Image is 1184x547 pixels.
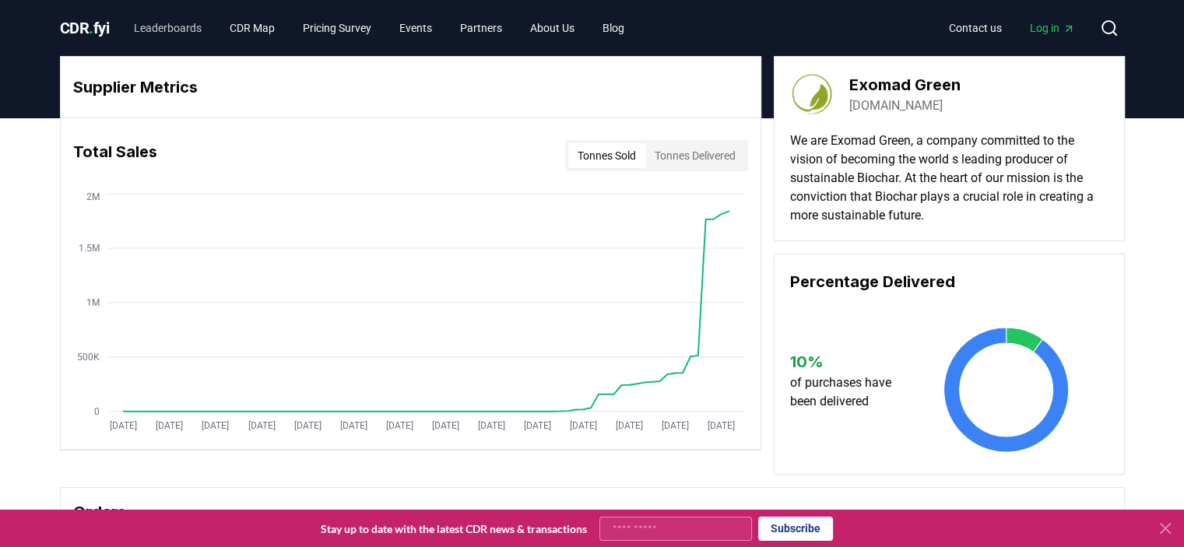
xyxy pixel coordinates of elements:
p: We are Exomad Green, a company committed to the vision of becoming the world s leading producer o... [790,131,1108,225]
tspan: [DATE] [477,420,504,431]
tspan: [DATE] [110,420,137,431]
tspan: 2M [86,191,99,202]
a: Leaderboards [121,14,214,42]
span: Log in [1030,20,1075,36]
button: Tonnes Delivered [645,143,745,168]
tspan: [DATE] [156,420,183,431]
a: Events [387,14,444,42]
a: About Us [518,14,587,42]
a: Blog [590,14,637,42]
tspan: 1.5M [78,243,99,254]
tspan: 500K [76,352,99,363]
a: Log in [1017,14,1087,42]
tspan: 1M [86,297,99,308]
tspan: 0 [93,406,99,417]
h3: Exomad Green [849,73,961,96]
nav: Main [121,14,637,42]
nav: Main [936,14,1087,42]
tspan: [DATE] [248,420,275,431]
a: Contact us [936,14,1014,42]
span: . [89,19,93,37]
a: CDR.fyi [60,17,110,39]
tspan: [DATE] [615,420,642,431]
tspan: [DATE] [339,420,367,431]
tspan: [DATE] [708,420,735,431]
tspan: [DATE] [661,420,688,431]
tspan: [DATE] [431,420,458,431]
tspan: [DATE] [202,420,229,431]
tspan: [DATE] [385,420,413,431]
h3: Total Sales [73,140,157,171]
a: Pricing Survey [290,14,384,42]
h3: Percentage Delivered [790,270,1108,293]
h3: Supplier Metrics [73,75,748,99]
a: CDR Map [217,14,287,42]
h3: Orders [73,500,1112,524]
p: of purchases have been delivered [790,373,906,411]
a: Partners [448,14,515,42]
img: Exomad Green-logo [790,72,834,116]
h3: 10 % [790,350,906,373]
tspan: [DATE] [293,420,321,431]
button: Tonnes Sold [568,143,645,168]
tspan: [DATE] [523,420,550,431]
span: CDR fyi [60,19,110,37]
tspan: [DATE] [569,420,596,431]
a: [DOMAIN_NAME] [849,96,943,115]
